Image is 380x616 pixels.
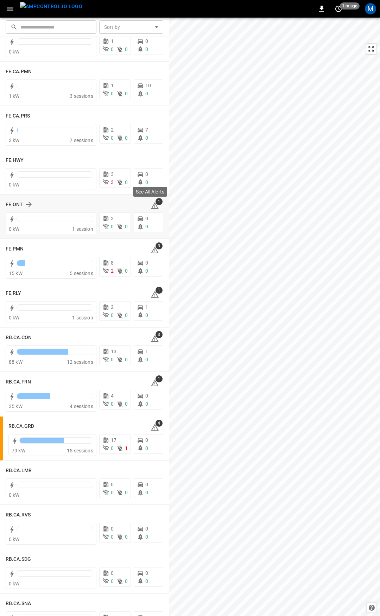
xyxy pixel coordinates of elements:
span: 0 [125,46,128,52]
span: 0 [111,401,114,407]
span: 0 [145,224,148,229]
span: 5 sessions [70,271,93,276]
p: See All Alerts [136,188,164,195]
span: 0 [111,357,114,362]
h6: FE.ONT [6,201,23,209]
h6: RB.CA.RVS [6,511,31,519]
span: 0 [145,490,148,495]
span: 0 [145,46,148,52]
span: 0 [111,570,114,576]
span: 0 [145,578,148,584]
span: 10 [145,83,151,88]
span: 15 sessions [67,448,93,453]
span: 1 session [72,315,93,320]
span: 0 [125,312,128,318]
span: 35 kW [9,404,23,409]
span: 0 [111,312,114,318]
span: 0 [111,482,114,487]
span: 3 [111,179,114,185]
span: 0 [125,401,128,407]
span: 0 kW [9,315,20,320]
span: 0 [125,179,128,185]
span: 0 kW [9,226,20,232]
span: 2 [111,268,114,274]
span: 1 [111,38,114,44]
span: 8 [111,260,114,266]
span: 4 sessions [70,404,93,409]
span: 0 [145,268,148,274]
span: 0 [145,526,148,532]
span: 0 kW [9,49,20,55]
span: 0 [111,526,114,532]
span: 3 kW [9,138,20,143]
span: 3 [156,242,163,249]
span: 0 [145,216,148,221]
span: 0 [125,578,128,584]
h6: RB.CA.CON [6,334,32,342]
span: 79 kW [12,448,25,453]
span: 0 [145,91,148,96]
span: 0 [145,171,148,177]
span: 1 session [72,226,93,232]
span: 2 [111,304,114,310]
span: 0 [111,46,114,52]
span: 0 [145,357,148,362]
span: 13 [111,349,116,354]
span: 0 kW [9,536,20,542]
h6: RB.CA.LMR [6,467,32,475]
h6: FE.PMN [6,245,24,253]
span: 17 [111,437,116,443]
span: 1 [156,198,163,205]
span: 88 kW [9,359,23,365]
canvas: Map [169,18,380,616]
span: 12 sessions [67,359,93,365]
span: 1 [156,375,163,382]
span: 0 [111,534,114,540]
span: 0 [145,260,148,266]
span: 0 [145,437,148,443]
span: 0 [145,312,148,318]
span: 0 [145,482,148,487]
h6: FE.CA.PRS [6,112,30,120]
span: 0 [125,268,128,274]
span: 0 [111,135,114,141]
span: 3 [156,331,163,338]
span: 0 [145,135,148,141]
h6: FE.RLY [6,290,21,297]
span: 15 kW [9,271,23,276]
h6: FE.CA.PMN [6,68,32,76]
span: 3 [111,216,114,221]
span: 0 [125,135,128,141]
h6: FE.HWY [6,157,24,164]
span: 0 [145,534,148,540]
span: 7 sessions [70,138,93,143]
h6: RB.CA.SDG [6,555,31,563]
span: 0 [111,578,114,584]
span: 0 [125,490,128,495]
span: 3 [111,171,114,177]
span: 0 [111,445,114,451]
span: 0 [111,224,114,229]
span: 0 [125,534,128,540]
button: set refresh interval [333,3,344,14]
span: 2 [111,127,114,133]
span: 0 [125,91,128,96]
div: profile-icon [365,3,376,14]
span: 0 kW [9,182,20,188]
span: 0 [145,570,148,576]
span: 7 [145,127,148,133]
h6: RB.CA.GRD [8,423,34,430]
span: 4 [156,420,163,427]
h6: RB.CA.FRN [6,378,31,386]
span: 1 [125,445,128,451]
span: 1 [156,287,163,294]
span: 0 kW [9,492,20,498]
span: 0 [111,490,114,495]
span: 0 [111,91,114,96]
span: 1 m ago [340,2,360,9]
span: 1 [145,349,148,354]
span: 3 sessions [70,93,93,99]
span: 1 [145,304,148,310]
span: 0 [145,38,148,44]
span: 1 kW [9,93,20,99]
